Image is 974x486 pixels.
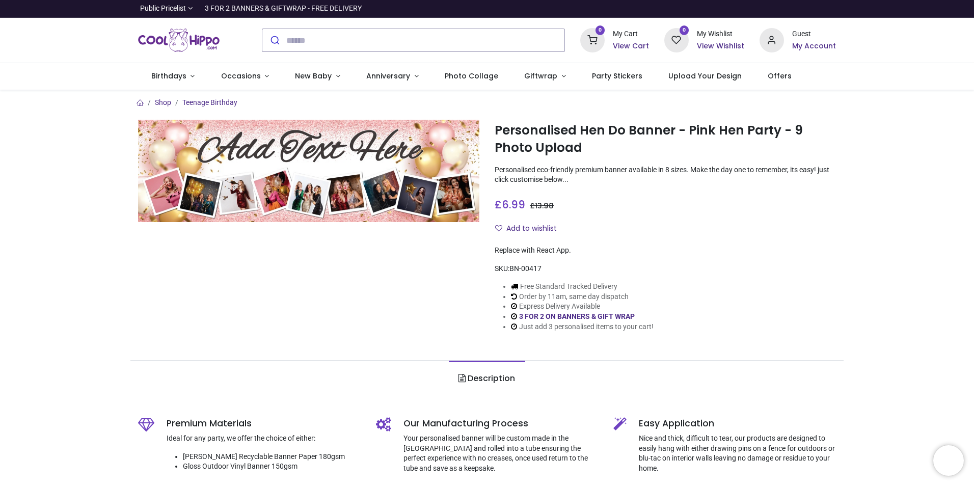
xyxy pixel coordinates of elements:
[138,4,193,14] a: Public Pricelist
[697,29,744,39] div: My Wishlist
[403,434,599,473] p: Your personalised banner will be custom made in the [GEOGRAPHIC_DATA] and rolled into a tube ensu...
[167,434,361,444] p: Ideal for any party, we offer the choice of either:
[495,220,565,237] button: Add to wishlistAdd to wishlist
[639,434,836,473] p: Nice and thick, difficult to tear, our products are designed to easily hang with either drawing p...
[140,4,186,14] span: Public Pricelist
[403,417,599,430] h5: Our Manufacturing Process
[495,122,836,157] h1: Personalised Hen Do Banner - Pink Hen Party - 9 Photo Upload
[182,98,237,106] a: Teenage Birthday
[530,201,554,211] span: £
[511,282,654,292] li: Free Standard Tracked Delivery
[519,312,635,320] a: 3 FOR 2 ON BANNERS & GIFT WRAP
[205,4,362,14] div: 3 FOR 2 BANNERS & GIFTWRAP - FREE DELIVERY
[449,361,525,396] a: Description
[511,292,654,302] li: Order by 11am, same day dispatch
[664,36,689,44] a: 0
[502,197,525,212] span: 6.99
[167,417,361,430] h5: Premium Materials
[138,63,208,90] a: Birthdays
[580,36,605,44] a: 0
[151,71,186,81] span: Birthdays
[697,41,744,51] a: View Wishlist
[221,71,261,81] span: Occasions
[511,63,579,90] a: Giftwrap
[282,63,354,90] a: New Baby
[495,197,525,212] span: £
[792,29,836,39] div: Guest
[592,71,642,81] span: Party Stickers
[138,26,220,55] img: Cool Hippo
[208,63,282,90] a: Occasions
[535,201,554,211] span: 13.98
[138,120,479,222] img: Personalised Hen Do Banner - Pink Hen Party - 9 Photo Upload
[183,462,361,472] li: Gloss Outdoor Vinyl Banner 150gsm
[353,63,431,90] a: Anniversary
[639,417,836,430] h5: Easy Application
[495,165,836,185] p: Personalised eco-friendly premium banner available in 8 sizes. Make the day one to remember, its ...
[495,225,502,232] i: Add to wishlist
[495,264,836,274] div: SKU:
[933,445,964,476] iframe: Brevo live chat
[613,41,649,51] a: View Cart
[445,71,498,81] span: Photo Collage
[511,322,654,332] li: Just add 3 personalised items to your cart!
[183,452,361,462] li: [PERSON_NAME] Recyclable Banner Paper 180gsm
[511,302,654,312] li: Express Delivery Available
[668,71,742,81] span: Upload Your Design
[596,25,605,35] sup: 0
[509,264,542,273] span: BN-00417
[366,71,410,81] span: Anniversary
[792,41,836,51] a: My Account
[155,98,171,106] a: Shop
[262,29,286,51] button: Submit
[768,71,792,81] span: Offers
[524,71,557,81] span: Giftwrap
[613,29,649,39] div: My Cart
[138,26,220,55] a: Logo of Cool Hippo
[495,246,836,256] div: Replace with React App.
[680,25,689,35] sup: 0
[622,4,836,14] iframe: Customer reviews powered by Trustpilot
[295,71,332,81] span: New Baby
